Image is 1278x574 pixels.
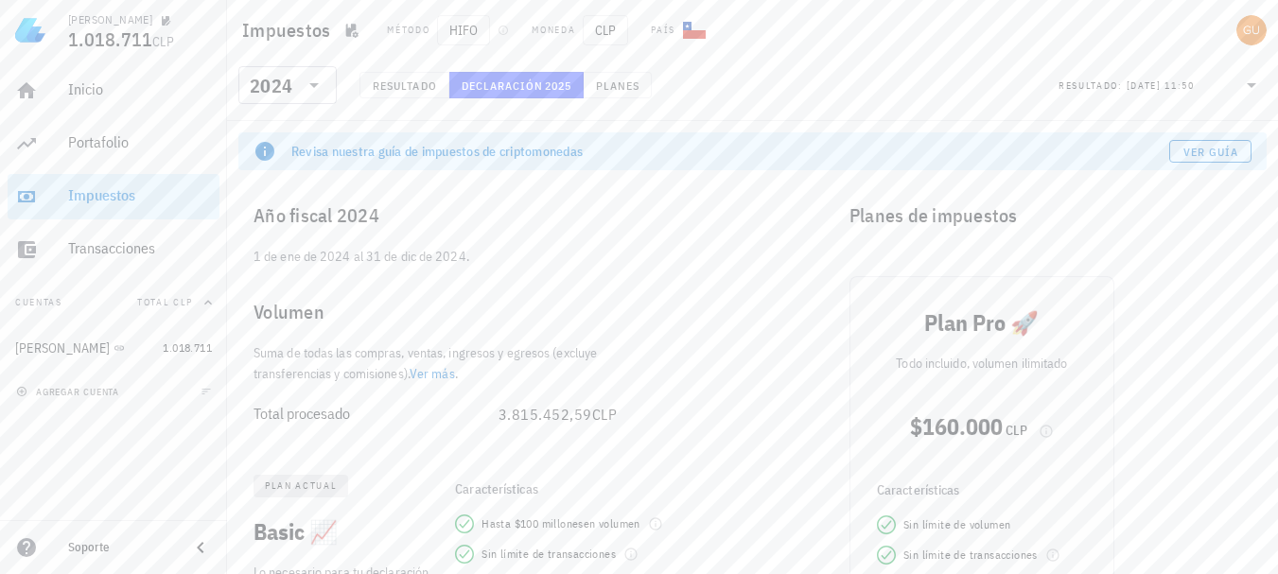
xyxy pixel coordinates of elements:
[1236,15,1267,45] div: avatar
[683,19,706,42] div: CL-icon
[254,516,338,547] span: Basic 📈
[8,280,219,325] button: CuentasTotal CLP
[903,546,1038,565] span: Sin límite de transacciones
[68,12,152,27] div: [PERSON_NAME]
[903,515,1010,534] span: Sin límite de volumen
[583,15,628,45] span: CLP
[238,282,655,342] div: Volumen
[924,307,1039,338] span: Plan Pro 🚀
[544,78,571,93] span: 2025
[68,239,212,257] div: Transacciones
[834,185,1267,246] div: Planes de impuestos
[866,353,1098,374] p: Todo incluido, volumen ilimitado
[20,386,119,398] span: agregar cuenta
[584,72,653,98] button: Planes
[265,475,337,497] span: plan actual
[595,78,640,93] span: Planes
[8,325,219,371] a: [PERSON_NAME] 1.018.711
[387,23,429,38] div: Método
[410,365,455,382] a: Ver más
[250,77,292,96] div: 2024
[651,23,675,38] div: País
[1182,145,1239,159] span: Ver guía
[449,72,584,98] button: Declaración 2025
[163,340,212,355] span: 1.018.711
[359,72,449,98] button: Resultado
[137,296,193,308] span: Total CLP
[254,405,499,423] div: Total procesado
[238,66,337,104] div: 2024
[238,342,655,384] div: Suma de todas las compras, ventas, ingresos y egresos (excluye transferencias y comisiones). .
[461,78,544,93] span: Declaración
[15,340,110,357] div: [PERSON_NAME]
[1059,73,1127,97] div: Resultado:
[68,186,212,204] div: Impuestos
[910,411,1003,442] span: $160.000
[499,405,592,424] span: 3.815.452,59
[8,68,219,113] a: Inicio
[481,545,616,564] span: Sin límite de transacciones
[1127,77,1195,96] div: [DATE] 11:50
[15,15,45,45] img: LedgiFi
[68,80,212,98] div: Inicio
[68,26,152,52] span: 1.018.711
[68,540,174,555] div: Soporte
[520,516,584,531] span: 100 millones
[152,33,174,50] span: CLP
[238,246,655,282] div: 1 de ene de 2024 al 31 de dic de 2024.
[8,174,219,219] a: Impuestos
[238,185,655,246] div: Año fiscal 2024
[532,23,575,38] div: Moneda
[291,142,1169,161] div: Revisa nuestra guía de impuestos de criptomonedas
[1047,67,1274,103] div: Resultado:[DATE] 11:50
[481,514,640,533] span: Hasta $ en volumen
[242,15,338,45] h1: Impuestos
[8,121,219,166] a: Portafolio
[437,15,490,45] span: HIFO
[1169,140,1252,163] a: Ver guía
[11,382,128,401] button: agregar cuenta
[8,227,219,272] a: Transacciones
[592,405,618,424] span: CLP
[68,133,212,151] div: Portafolio
[1006,422,1027,439] span: CLP
[372,78,437,93] span: Resultado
